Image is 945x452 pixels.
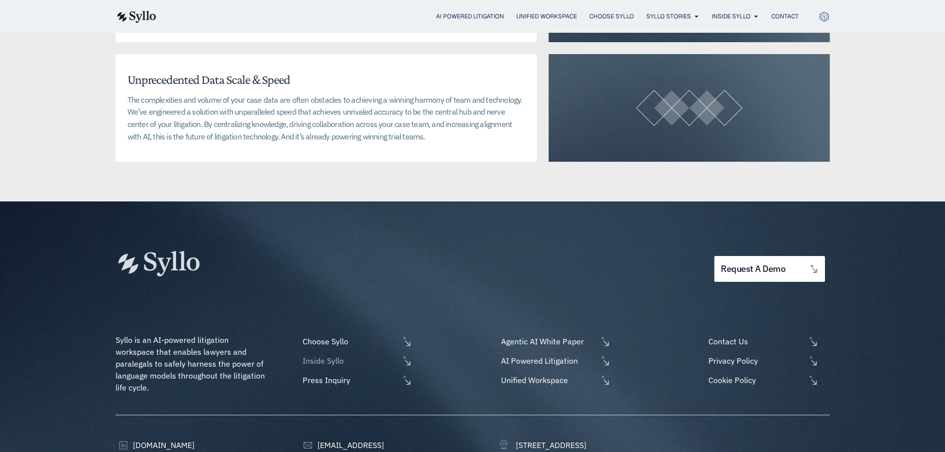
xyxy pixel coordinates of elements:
[706,374,829,386] a: Cookie Policy
[116,11,156,23] img: syllo
[706,335,805,347] span: Contact Us
[499,335,598,347] span: Agentic AI White Paper
[499,374,611,386] a: Unified Workspace
[499,355,611,367] a: AI Powered Litigation
[499,439,586,451] a: [STREET_ADDRESS]
[130,439,194,451] span: [DOMAIN_NAME]
[499,374,598,386] span: Unified Workspace
[706,335,829,347] a: Contact Us
[714,256,824,282] a: request a demo
[127,72,291,87] h4: Unprecedented Data Scale & Speed
[300,439,384,451] a: [EMAIL_ADDRESS]
[706,355,805,367] span: Privacy Policy
[300,355,399,367] span: Inside Syllo
[513,439,586,451] span: [STREET_ADDRESS]
[300,374,412,386] a: Press Inquiry
[176,12,799,21] div: Menu Toggle
[116,439,194,451] a: [DOMAIN_NAME]
[315,439,384,451] span: [EMAIL_ADDRESS]
[116,335,267,392] span: Syllo is an AI-powered litigation workspace that enables lawyers and paralegals to safely harness...
[176,12,799,21] nav: Menu
[706,355,829,367] a: Privacy Policy
[706,374,805,386] span: Cookie Policy
[516,12,577,21] a: Unified Workspace
[499,335,611,347] a: Agentic AI White Paper
[436,12,504,21] a: AI Powered Litigation
[127,94,525,143] p: The complexities and volume of your case data are often obstacles to achieving a winning harmony ...
[300,335,412,347] a: Choose Syllo
[771,12,799,21] a: Contact
[300,335,399,347] span: Choose Syllo
[300,374,399,386] span: Press Inquiry
[300,355,412,367] a: Inside Syllo
[499,355,598,367] span: AI Powered Litigation
[589,12,634,21] a: Choose Syllo
[712,12,751,21] a: Inside Syllo
[646,12,691,21] a: Syllo Stories
[721,264,785,274] span: request a demo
